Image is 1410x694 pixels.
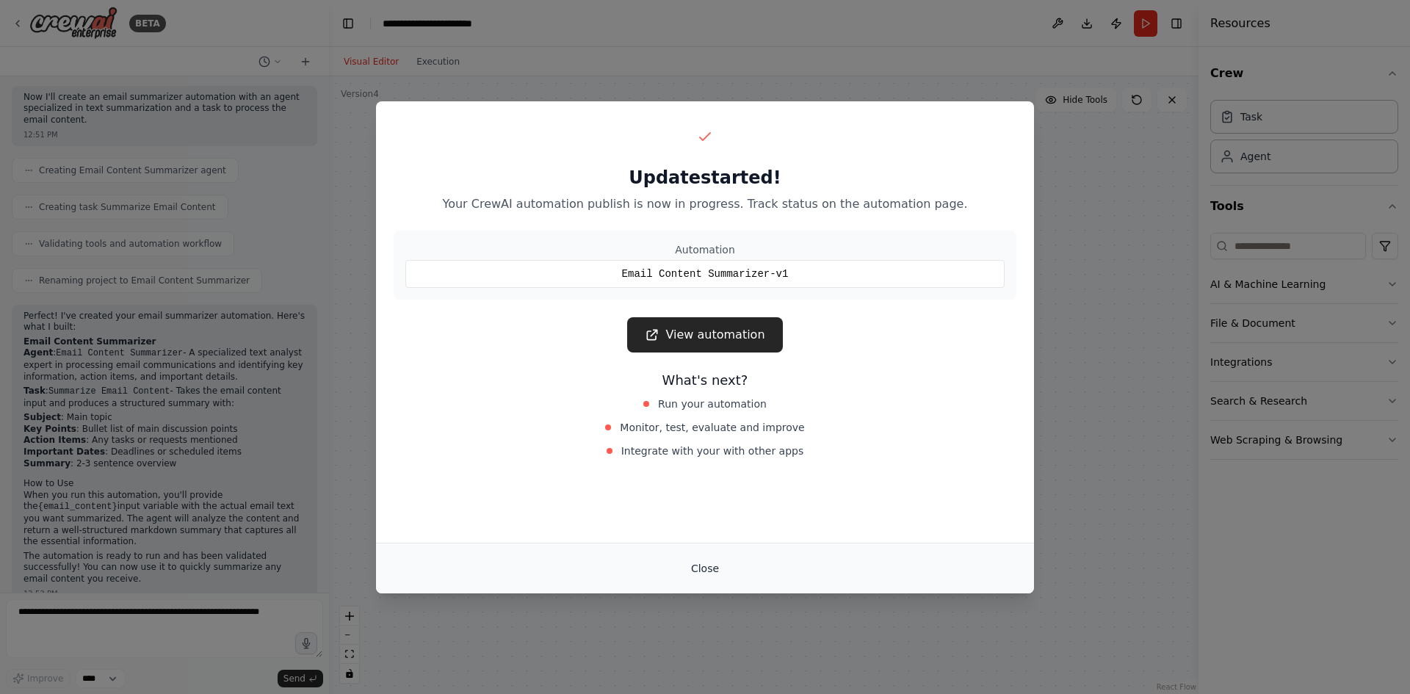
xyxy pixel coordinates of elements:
[405,242,1005,257] div: Automation
[394,370,1016,391] h3: What's next?
[621,444,804,458] span: Integrate with your with other apps
[394,166,1016,189] h2: Update started!
[405,260,1005,288] div: Email Content Summarizer-v1
[658,397,767,411] span: Run your automation
[394,195,1016,213] p: Your CrewAI automation publish is now in progress. Track status on the automation page.
[679,555,731,582] button: Close
[627,317,782,353] a: View automation
[620,420,804,435] span: Monitor, test, evaluate and improve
